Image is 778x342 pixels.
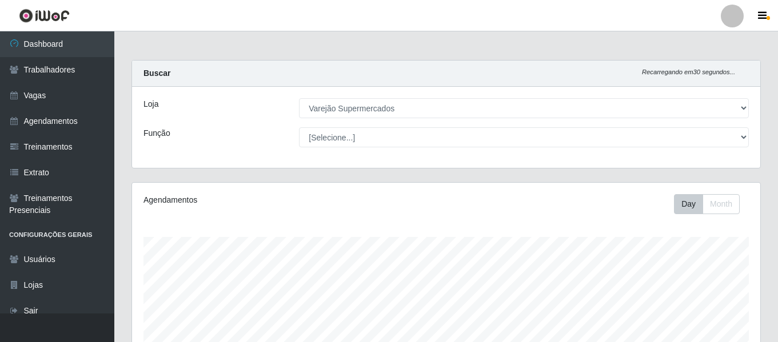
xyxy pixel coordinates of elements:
[674,194,740,214] div: First group
[19,9,70,23] img: CoreUI Logo
[143,127,170,139] label: Função
[674,194,703,214] button: Day
[642,69,735,75] i: Recarregando em 30 segundos...
[143,194,386,206] div: Agendamentos
[674,194,749,214] div: Toolbar with button groups
[143,69,170,78] strong: Buscar
[143,98,158,110] label: Loja
[703,194,740,214] button: Month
